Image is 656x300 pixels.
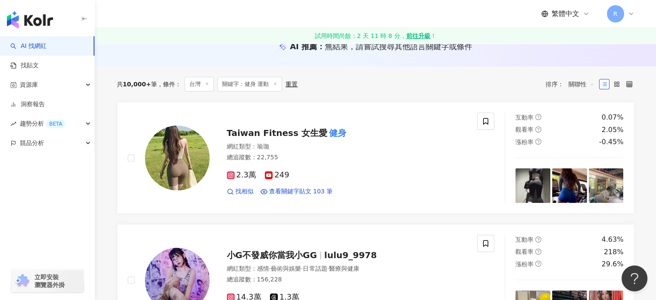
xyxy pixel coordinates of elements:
a: 試用時間尚餘：2 天 11 時 8 分，前往升級！ [95,28,656,44]
a: chrome extension立即安裝 瀏覽器外掛 [11,269,84,293]
div: 218% [604,247,624,257]
span: 感情 [257,265,269,272]
span: 互動率 [515,236,534,243]
div: BETA [46,120,66,128]
span: lulu9_9978 [324,250,377,260]
div: 29.6% [602,259,624,269]
div: -0.45% [599,137,624,147]
span: 無結果，請嘗試搜尋其他語言關鍵字或條件 [325,42,472,51]
span: · [327,265,329,272]
span: question-circle [535,237,541,243]
span: 資源庫 [20,75,38,95]
span: · [301,265,303,272]
span: question-circle [535,126,541,133]
img: chrome extension [14,274,31,288]
span: 繁體中文 [552,9,579,19]
span: 瑜珈 [257,143,269,150]
div: 總追蹤數 ： 156,228 [227,275,467,284]
span: 10,000+ [123,81,151,88]
span: 關聯性 [568,77,594,91]
span: 249 [265,171,289,180]
div: 重置 [286,81,298,88]
div: 總追蹤數 ： 22,755 [227,153,467,162]
div: 2.05% [602,125,624,135]
span: 條件 ： [157,81,181,88]
a: 查看關鍵字貼文 103 筆 [261,187,333,196]
span: 日常話題 [303,265,327,272]
span: 醫療與健康 [329,265,359,272]
iframe: Help Scout Beacon - Open [621,265,647,291]
img: post-image [515,168,550,203]
span: R [613,9,618,19]
span: Taiwan Fitness 女生愛 [227,128,327,138]
span: 漲粉率 [515,139,534,145]
a: KOL AvatarTaiwan Fitness 女生愛健身網紅類型：瑜珈總追蹤數：22,7552.3萬249找相似查看關鍵字貼文 103 筆互動率question-circle0.07%觀看率... [117,102,634,214]
a: 洞察報告 [10,100,45,109]
span: 台灣 [185,77,214,92]
span: 漲粉率 [515,261,534,268]
span: 互動率 [515,114,534,121]
span: 找相似 [235,187,254,196]
div: 網紅類型 ： [227,265,467,273]
span: rise [10,121,16,127]
span: 2.3萬 [227,171,257,180]
div: 網紅類型 ： [227,142,467,151]
img: KOL Avatar [145,126,210,190]
span: 立即安裝 瀏覽器外掛 [35,273,65,289]
a: searchAI 找網紅 [10,42,47,51]
mark: 健身 [327,126,348,140]
span: 藝術與娛樂 [271,265,301,272]
div: 0.07% [602,113,624,122]
div: AI 推薦 ： [290,41,472,52]
span: 觀看率 [515,248,534,255]
span: 觀看率 [515,126,534,133]
span: 查看關鍵字貼文 103 筆 [269,187,333,196]
a: 找貼文 [10,61,39,70]
strong: 前往升級 [406,32,430,40]
span: 關鍵字：健身 運動 [217,77,282,92]
span: question-circle [535,261,541,267]
span: · [269,265,271,272]
span: 趨勢分析 [20,114,66,133]
img: logo [7,11,53,28]
div: 排序： [546,77,599,91]
span: question-circle [535,114,541,120]
span: question-circle [535,139,541,145]
span: question-circle [535,249,541,255]
a: 找相似 [227,187,254,196]
img: post-image [552,168,587,203]
span: 競品分析 [20,133,44,153]
img: post-image [589,168,624,203]
div: 4.63% [602,235,624,244]
span: 小G不發威你當我小GG [227,250,317,260]
div: 共 筆 [117,81,157,88]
